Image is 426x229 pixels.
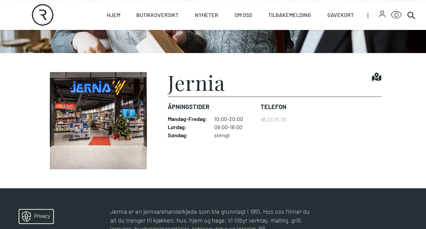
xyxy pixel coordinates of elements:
[168,132,207,139] dt: Søndag :
[214,116,255,122] dd: 10:00-20:00
[168,102,255,111] dt: Åpningstider
[168,72,225,92] h1: Jernia
[214,132,255,139] dd: stengt
[168,116,207,122] dt: Mandag - Fredag :
[402,122,426,127] details: Attribution
[261,102,286,111] dt: Telefon
[214,124,255,130] dd: 09:00-18:00
[261,116,286,123] a: 95 23 75 70
[391,10,402,20] button: Open Accessibility Menu
[7,207,62,226] iframe: Manage Preferences
[404,123,420,127] div: © Mappedin
[168,124,207,130] dt: Lørdag :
